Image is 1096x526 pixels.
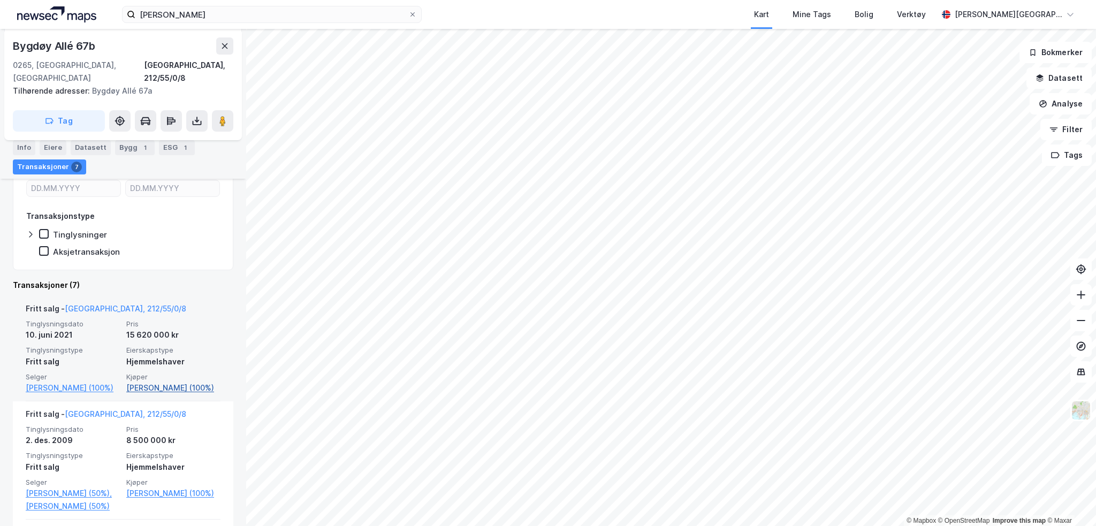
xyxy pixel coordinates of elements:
span: Tinglysningsdato [26,425,120,434]
input: DD.MM.YYYY [126,180,219,196]
div: Aksjetransaksjon [53,247,120,257]
span: Tinglysningstype [26,451,120,460]
a: [PERSON_NAME] (100%) [26,382,120,394]
div: 1 [140,142,150,153]
button: Analyse [1030,93,1092,115]
button: Bokmerker [1019,42,1092,63]
div: [GEOGRAPHIC_DATA], 212/55/0/8 [144,59,233,85]
div: Bygg [115,140,155,155]
div: 1 [180,142,191,153]
div: Mine Tags [793,8,831,21]
div: Transaksjonstype [26,210,95,223]
span: Eierskapstype [126,451,220,460]
div: 2. des. 2009 [26,434,120,447]
span: Pris [126,319,220,329]
div: Kart [754,8,769,21]
div: Transaksjoner (7) [13,279,233,292]
a: [PERSON_NAME] (50%), [26,487,120,500]
span: Pris [126,425,220,434]
input: DD.MM.YYYY [27,180,120,196]
div: Info [13,140,35,155]
div: ESG [159,140,195,155]
a: [PERSON_NAME] (50%) [26,500,120,513]
button: Tags [1042,144,1092,166]
a: OpenStreetMap [938,517,990,524]
span: Kjøper [126,372,220,382]
div: 7 [71,162,82,172]
div: Kontrollprogram for chat [1042,475,1096,526]
div: Fritt salg [26,355,120,368]
a: [GEOGRAPHIC_DATA], 212/55/0/8 [65,304,186,313]
button: Filter [1040,119,1092,140]
img: Z [1071,400,1091,421]
a: [PERSON_NAME] (100%) [126,382,220,394]
a: [GEOGRAPHIC_DATA], 212/55/0/8 [65,409,186,418]
div: Transaksjoner [13,159,86,174]
div: Fritt salg - [26,408,186,425]
img: logo.a4113a55bc3d86da70a041830d287a7e.svg [17,6,96,22]
div: Fritt salg [26,461,120,474]
div: [PERSON_NAME][GEOGRAPHIC_DATA] [955,8,1062,21]
div: Hjemmelshaver [126,461,220,474]
div: Bygdøy Allé 67a [13,85,225,97]
iframe: Chat Widget [1042,475,1096,526]
div: Bolig [855,8,873,21]
span: Selger [26,478,120,487]
div: 8 500 000 kr [126,434,220,447]
div: Tinglysninger [53,230,107,240]
div: 0265, [GEOGRAPHIC_DATA], [GEOGRAPHIC_DATA] [13,59,144,85]
div: Fritt salg - [26,302,186,319]
div: 15 620 000 kr [126,329,220,341]
button: Datasett [1026,67,1092,89]
span: Tilhørende adresser: [13,86,92,95]
a: Mapbox [907,517,936,524]
div: Verktøy [897,8,926,21]
span: Selger [26,372,120,382]
input: Søk på adresse, matrikkel, gårdeiere, leietakere eller personer [135,6,408,22]
div: 10. juni 2021 [26,329,120,341]
a: Improve this map [993,517,1046,524]
div: Bygdøy Allé 67b [13,37,97,55]
div: Datasett [71,140,111,155]
span: Tinglysningsdato [26,319,120,329]
a: [PERSON_NAME] (100%) [126,487,220,500]
span: Kjøper [126,478,220,487]
span: Eierskapstype [126,346,220,355]
button: Tag [13,110,105,132]
div: Hjemmelshaver [126,355,220,368]
span: Tinglysningstype [26,346,120,355]
div: Eiere [40,140,66,155]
